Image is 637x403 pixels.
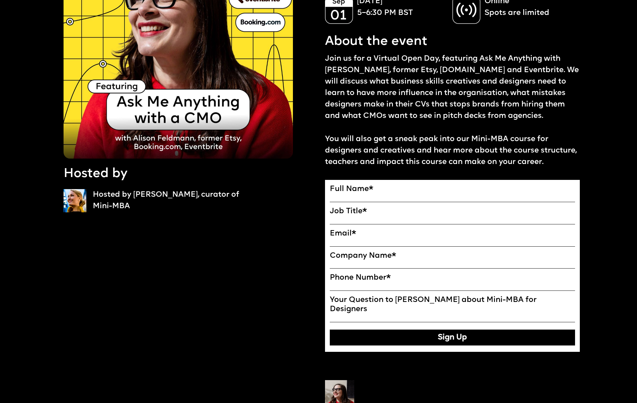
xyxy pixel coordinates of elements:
label: Email [330,229,575,238]
p: Hosted by [PERSON_NAME], curator of Mini-MBA [93,189,251,212]
p: Hosted by [64,165,127,183]
button: Sign Up [330,330,575,345]
label: Phone Number [330,273,575,283]
p: About the event [325,33,427,51]
label: Your Question to [PERSON_NAME] about Mini-MBA for Designers [330,296,575,314]
label: Job Title [330,207,575,216]
label: Company Name [330,251,575,261]
label: Full Name [330,185,575,194]
p: Join us for a Virtual Open Day, featuring Ask Me Anything with [PERSON_NAME], former Etsy, [DOMAI... [325,53,580,168]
